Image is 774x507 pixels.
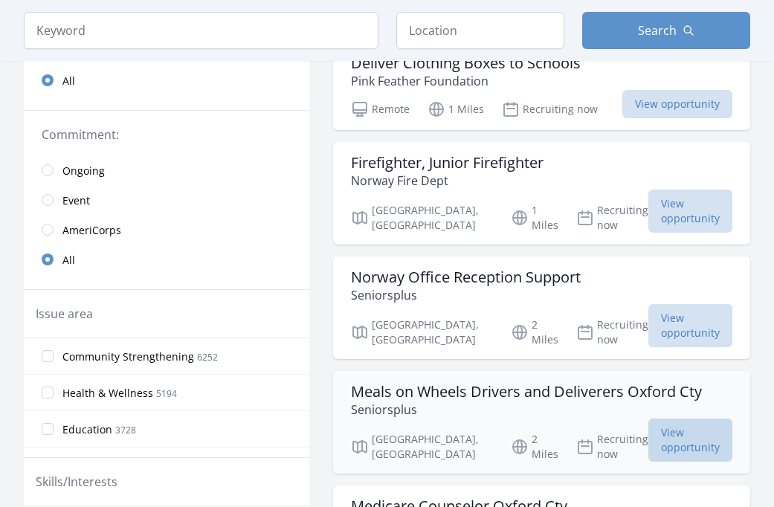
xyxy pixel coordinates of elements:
[576,432,648,462] p: Recruiting now
[24,65,309,95] a: All
[576,317,648,347] p: Recruiting now
[351,100,410,118] p: Remote
[396,12,564,49] input: Location
[351,383,702,401] h3: Meals on Wheels Drivers and Deliverers Oxford Cty
[511,317,558,347] p: 2 Miles
[648,304,732,347] span: View opportunity
[648,190,732,233] span: View opportunity
[62,223,121,238] span: AmeriCorps
[428,100,484,118] p: 1 Miles
[333,371,750,474] a: Meals on Wheels Drivers and Deliverers Oxford Cty Seniorsplus [GEOGRAPHIC_DATA], [GEOGRAPHIC_DATA...
[115,424,136,436] span: 3728
[62,74,75,88] span: All
[62,386,153,401] span: Health & Wellness
[622,90,732,118] span: View opportunity
[351,268,581,286] h3: Norway Office Reception Support
[351,203,493,233] p: [GEOGRAPHIC_DATA], [GEOGRAPHIC_DATA]
[333,42,750,130] a: Deliver Clothing Boxes to Schools Pink Feather Foundation Remote 1 Miles Recruiting now View oppo...
[156,387,177,400] span: 5194
[24,185,309,215] a: Event
[511,432,558,462] p: 2 Miles
[197,351,218,364] span: 6252
[333,256,750,359] a: Norway Office Reception Support Seniorsplus [GEOGRAPHIC_DATA], [GEOGRAPHIC_DATA] 2 Miles Recruiti...
[36,473,117,491] legend: Skills/Interests
[42,350,54,362] input: Community Strengthening 6252
[511,203,558,233] p: 1 Miles
[351,72,581,90] p: Pink Feather Foundation
[351,432,493,462] p: [GEOGRAPHIC_DATA], [GEOGRAPHIC_DATA]
[62,349,194,364] span: Community Strengthening
[582,12,750,49] button: Search
[42,387,54,398] input: Health & Wellness 5194
[62,193,90,208] span: Event
[333,142,750,245] a: Firefighter, Junior Firefighter Norway Fire Dept [GEOGRAPHIC_DATA], [GEOGRAPHIC_DATA] 1 Miles Rec...
[648,419,732,462] span: View opportunity
[576,203,648,233] p: Recruiting now
[24,155,309,185] a: Ongoing
[62,422,112,437] span: Education
[351,54,581,72] h3: Deliver Clothing Boxes to Schools
[351,401,702,419] p: Seniorsplus
[24,245,309,274] a: All
[42,126,291,143] legend: Commitment:
[24,215,309,245] a: AmeriCorps
[502,100,598,118] p: Recruiting now
[24,12,378,49] input: Keyword
[351,286,581,304] p: Seniorsplus
[351,317,493,347] p: [GEOGRAPHIC_DATA], [GEOGRAPHIC_DATA]
[42,423,54,435] input: Education 3728
[638,22,677,39] span: Search
[62,164,105,178] span: Ongoing
[351,154,544,172] h3: Firefighter, Junior Firefighter
[36,305,93,323] legend: Issue area
[62,253,75,268] span: All
[351,172,544,190] p: Norway Fire Dept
